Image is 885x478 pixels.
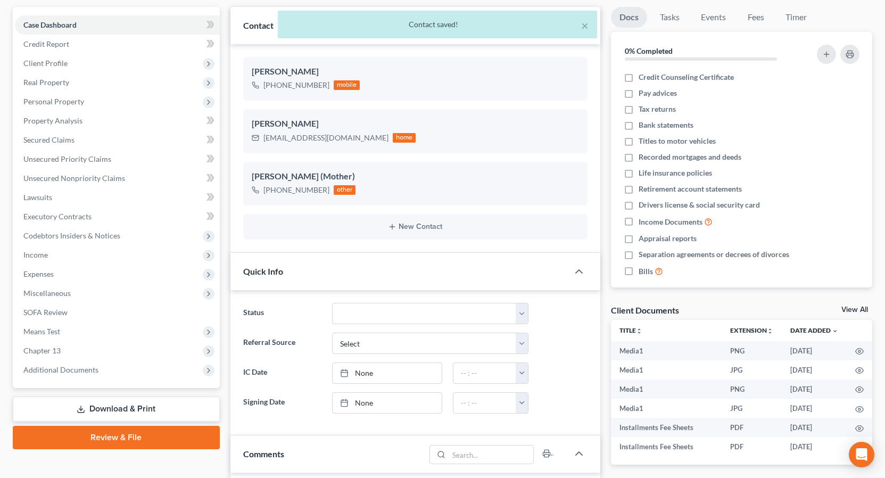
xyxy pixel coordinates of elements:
label: IC Date [238,362,327,384]
i: expand_more [832,328,838,334]
i: unfold_more [636,328,642,334]
input: -- : -- [453,393,517,413]
span: Real Property [23,78,69,87]
a: Download & Print [13,397,220,422]
span: Comments [243,449,284,459]
span: Separation agreements or decrees of divorces [639,249,789,260]
span: Pay advices [639,88,677,98]
strong: 0% Completed [625,46,673,55]
td: PDF [722,418,782,437]
a: Tasks [651,7,688,28]
a: Extensionunfold_more [730,326,773,334]
input: -- : -- [453,363,517,383]
label: Status [238,303,327,324]
td: JPG [722,360,782,380]
a: Fees [739,7,773,28]
span: Retirement account statements [639,184,742,194]
td: [DATE] [782,341,847,360]
span: Titles to motor vehicles [639,136,716,146]
a: Property Analysis [15,111,220,130]
a: Events [692,7,734,28]
div: Open Intercom Messenger [849,442,874,467]
a: Docs [611,7,647,28]
td: Media1 [611,341,722,360]
a: Unsecured Nonpriority Claims [15,169,220,188]
input: Search... [449,446,534,464]
span: Executory Contracts [23,212,92,221]
div: mobile [334,80,360,90]
td: PDF [722,437,782,456]
a: Review & File [13,426,220,449]
td: Media1 [611,399,722,418]
a: None [333,363,442,383]
div: [EMAIL_ADDRESS][DOMAIN_NAME] [263,133,388,143]
label: Signing Date [238,392,327,414]
td: PNG [722,380,782,399]
td: [DATE] [782,418,847,437]
a: Lawsuits [15,188,220,207]
span: Lawsuits [23,193,52,202]
span: Expenses [23,269,54,278]
a: Date Added expand_more [790,326,838,334]
td: JPG [722,399,782,418]
div: [PERSON_NAME] [252,118,579,130]
span: Client Profile [23,59,68,68]
span: Chapter 13 [23,346,61,355]
span: Credit Report [23,39,69,48]
td: [DATE] [782,399,847,418]
td: Installments Fee Sheets [611,418,722,437]
a: Secured Claims [15,130,220,150]
td: [DATE] [782,380,847,399]
span: Appraisal reports [639,233,697,244]
div: [PHONE_NUMBER] [263,185,329,195]
span: Secured Claims [23,135,75,144]
div: other [334,185,356,195]
span: Unsecured Nonpriority Claims [23,174,125,183]
i: unfold_more [767,328,773,334]
span: Miscellaneous [23,289,71,298]
a: Unsecured Priority Claims [15,150,220,169]
td: [DATE] [782,437,847,456]
a: Timer [777,7,815,28]
span: Drivers license & social security card [639,200,760,210]
a: View All [841,306,868,314]
label: Referral Source [238,333,327,354]
a: Executory Contracts [15,207,220,226]
span: Credit Counseling Certificate [639,72,734,83]
span: Life insurance policies [639,168,712,178]
span: Recorded mortgages and deeds [639,152,741,162]
a: SOFA Review [15,303,220,322]
a: Credit Report [15,35,220,54]
button: × [581,19,589,32]
div: home [393,133,416,143]
td: Media1 [611,380,722,399]
span: Income Documents [639,217,702,227]
a: None [333,393,442,413]
span: Bank statements [639,120,693,130]
td: Media1 [611,360,722,380]
span: Property Analysis [23,116,82,125]
td: Installments Fee Sheets [611,437,722,456]
div: Client Documents [611,304,679,316]
span: Additional Documents [23,365,98,374]
span: Means Test [23,327,60,336]
a: Titleunfold_more [619,326,642,334]
span: Bills [639,266,653,277]
span: Unsecured Priority Claims [23,154,111,163]
button: New Contact [252,222,579,231]
td: [DATE] [782,360,847,380]
div: Contact saved! [286,19,589,30]
td: PNG [722,341,782,360]
span: Tax returns [639,104,676,114]
div: [PHONE_NUMBER] [263,80,329,90]
span: Codebtors Insiders & Notices [23,231,120,240]
div: [PERSON_NAME] (Mother) [252,170,579,183]
span: Quick Info [243,266,283,276]
span: Personal Property [23,97,84,106]
span: SOFA Review [23,308,68,317]
span: Income [23,250,48,259]
div: [PERSON_NAME] [252,65,579,78]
